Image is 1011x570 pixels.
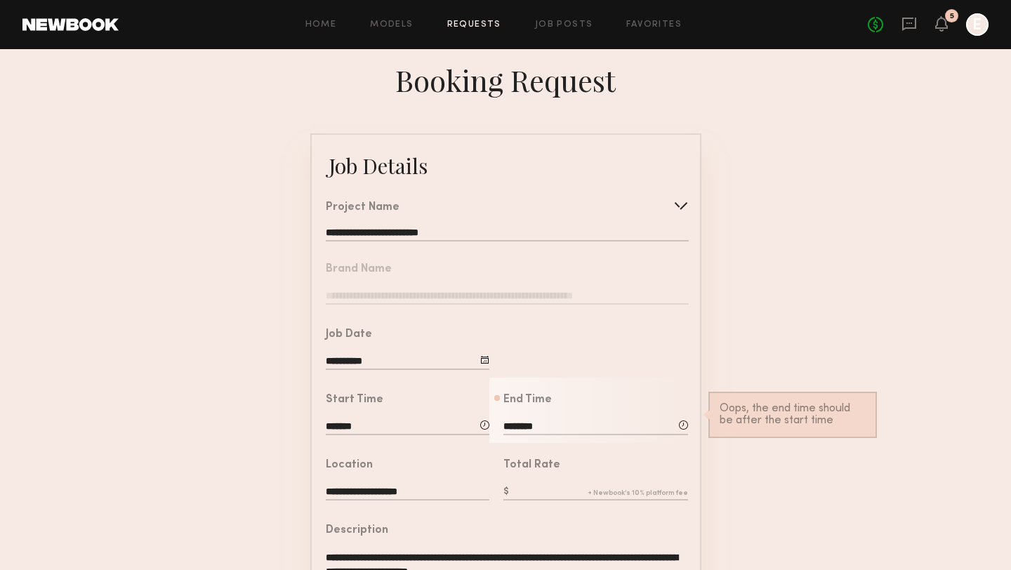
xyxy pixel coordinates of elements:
[395,60,616,100] div: Booking Request
[503,395,552,406] div: End Time
[326,202,399,213] div: Project Name
[535,20,593,29] a: Job Posts
[626,20,682,29] a: Favorites
[966,13,989,36] a: E
[326,395,383,406] div: Start Time
[447,20,501,29] a: Requests
[326,329,372,340] div: Job Date
[720,403,866,427] div: Oops, the end time should be after the start time
[329,152,428,180] div: Job Details
[950,13,954,20] div: 5
[326,460,373,471] div: Location
[305,20,337,29] a: Home
[503,460,560,471] div: Total Rate
[370,20,413,29] a: Models
[326,525,388,536] div: Description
